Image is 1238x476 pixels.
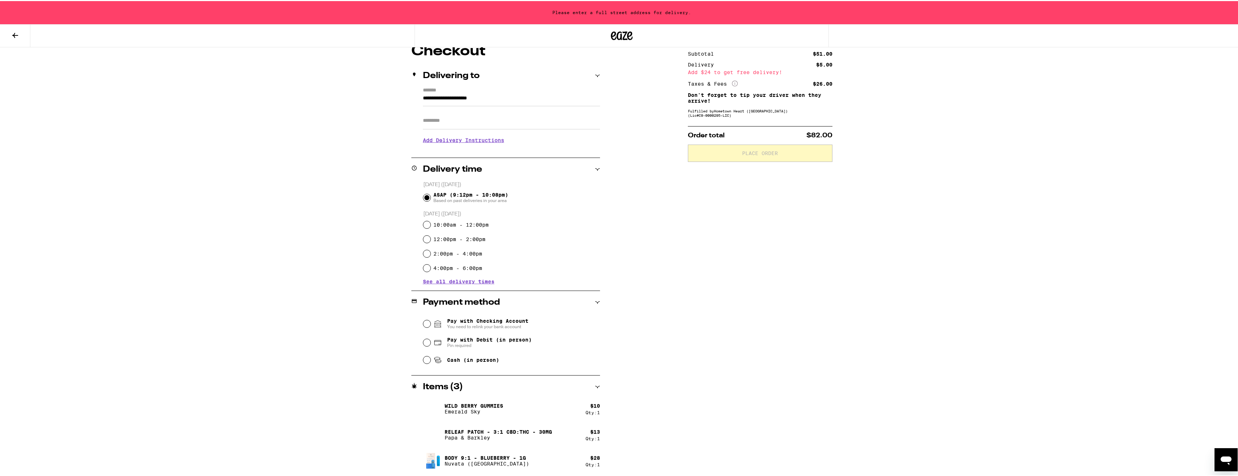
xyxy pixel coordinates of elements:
span: Place Order [742,150,778,155]
img: Body 9:1 - Blueberry - 1g [423,450,443,470]
span: Pay with Checking Account [447,317,528,329]
span: $82.00 [806,131,832,138]
span: Pay with Debit (in person) [447,336,532,342]
p: [DATE] ([DATE]) [423,180,600,187]
div: Subtotal [688,50,719,55]
p: Papa & Barkley [445,434,552,439]
p: We'll contact you at [PHONE_NUMBER] when we arrive [423,147,600,153]
button: See all delivery times [423,278,494,283]
p: Nuvata ([GEOGRAPHIC_DATA]) [445,460,529,466]
h2: Payment method [423,297,500,306]
span: Cash (in person) [447,356,499,362]
h2: Items ( 3 ) [423,382,463,390]
div: Delivery [688,61,719,66]
div: $5.00 [816,61,832,66]
button: Place Order [688,143,832,161]
div: $51.00 [813,50,832,55]
p: Body 9:1 - Blueberry - 1g [445,454,529,460]
label: 2:00pm - 4:00pm [433,250,482,256]
p: Releaf Patch - 3:1 CBD:THC - 30mg [445,428,552,434]
div: Add $24 to get free delivery! [688,69,832,74]
div: Qty: 1 [586,435,600,440]
h2: Delivering to [423,70,480,79]
span: ASAP (9:12pm - 10:08pm) [433,191,508,202]
span: You need to relink your bank account [447,323,528,329]
h1: Checkout [411,43,600,57]
span: Order total [688,131,725,138]
label: 4:00pm - 6:00pm [433,264,482,270]
label: 12:00pm - 2:00pm [433,235,485,241]
div: $ 13 [590,428,600,434]
div: $ 10 [590,402,600,408]
div: Qty: 1 [586,409,600,414]
p: Emerald Sky [445,408,503,413]
img: Releaf Patch - 3:1 CBD:THC - 30mg [423,424,443,444]
iframe: Button to launch messaging window, conversation in progress [1215,447,1238,470]
span: Pin required [447,342,532,347]
p: [DATE] ([DATE]) [423,210,600,216]
p: Don't forget to tip your driver when they arrive! [688,91,832,103]
h3: Add Delivery Instructions [423,131,600,147]
div: Fulfilled by Hometown Heart ([GEOGRAPHIC_DATA]) (Lic# C9-0000295-LIC ) [688,108,832,116]
img: Wild Berry Gummies [423,398,443,418]
div: Taxes & Fees [688,80,738,86]
label: 10:00am - 12:00pm [433,221,489,227]
span: Based on past deliveries in your area [433,197,508,202]
p: Wild Berry Gummies [445,402,503,408]
div: $26.00 [813,80,832,85]
div: $ 28 [590,454,600,460]
h2: Delivery time [423,164,482,173]
div: Qty: 1 [586,461,600,466]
